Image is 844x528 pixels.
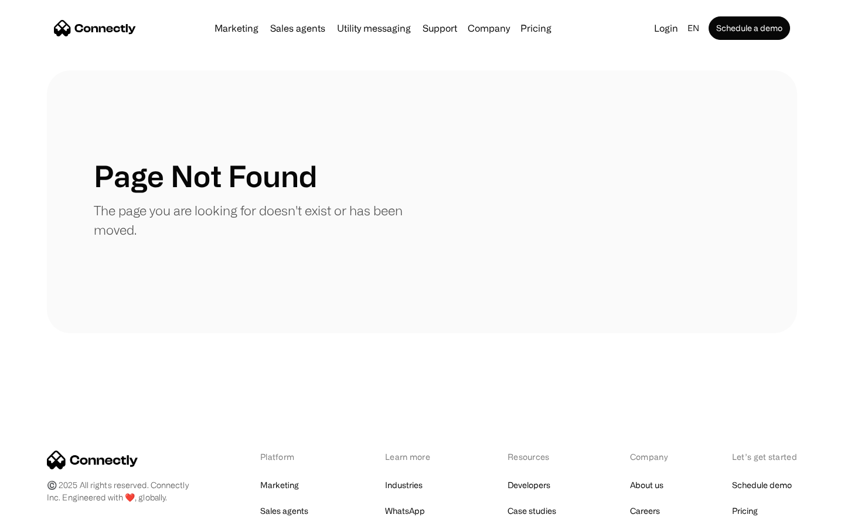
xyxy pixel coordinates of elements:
[732,451,797,463] div: Let’s get started
[23,507,70,524] ul: Language list
[12,506,70,524] aside: Language selected: English
[385,477,423,493] a: Industries
[630,503,660,519] a: Careers
[260,503,308,519] a: Sales agents
[385,503,425,519] a: WhatsApp
[630,477,663,493] a: About us
[508,451,569,463] div: Resources
[732,477,792,493] a: Schedule demo
[418,23,462,33] a: Support
[464,20,513,36] div: Company
[732,503,758,519] a: Pricing
[260,451,324,463] div: Platform
[260,477,299,493] a: Marketing
[266,23,330,33] a: Sales agents
[709,16,790,40] a: Schedule a demo
[332,23,416,33] a: Utility messaging
[688,20,699,36] div: en
[683,20,706,36] div: en
[649,20,683,36] a: Login
[54,19,136,37] a: home
[94,158,317,194] h1: Page Not Found
[508,477,550,493] a: Developers
[516,23,556,33] a: Pricing
[210,23,263,33] a: Marketing
[630,451,671,463] div: Company
[468,20,510,36] div: Company
[385,451,447,463] div: Learn more
[94,201,422,239] p: The page you are looking for doesn't exist or has been moved.
[508,503,556,519] a: Case studies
